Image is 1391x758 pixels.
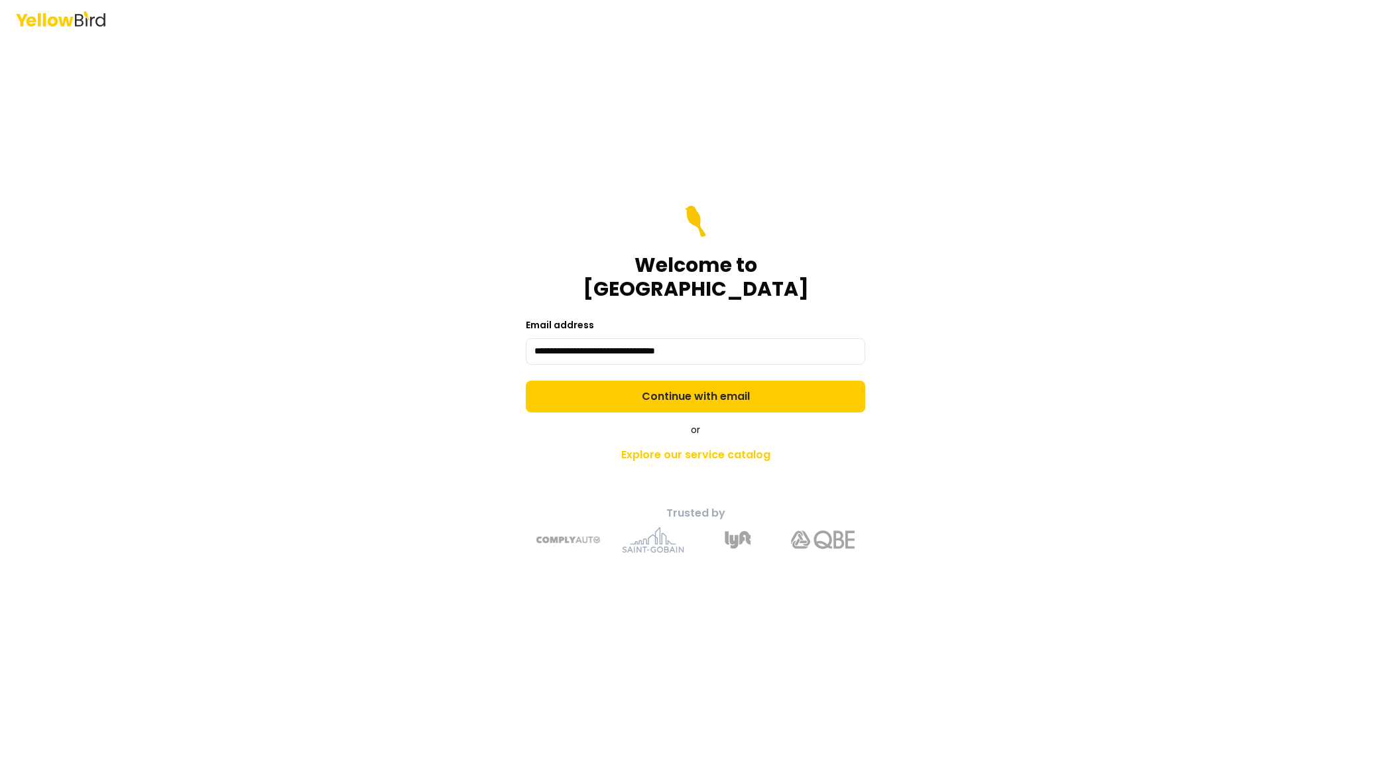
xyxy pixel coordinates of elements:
[526,318,594,332] label: Email address
[462,505,929,521] p: Trusted by
[462,442,929,468] a: Explore our service catalog
[526,253,865,301] h1: Welcome to [GEOGRAPHIC_DATA]
[526,381,865,412] button: Continue with email
[691,423,700,436] span: or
